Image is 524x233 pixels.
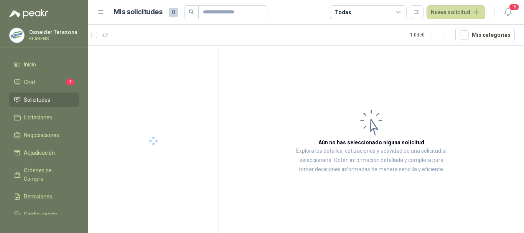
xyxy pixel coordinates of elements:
span: 18 [509,3,519,11]
span: Remisiones [24,192,52,201]
span: Adjudicación [24,149,55,157]
span: search [189,9,194,15]
h3: Aún no has seleccionado niguna solicitud [318,138,424,147]
a: Adjudicación [9,145,79,160]
p: Osnaider Tarazona [29,30,77,35]
a: Chat2 [9,75,79,89]
div: 1 - 0 de 0 [410,29,449,41]
button: Nueva solicitud [427,5,485,19]
span: Configuración [24,210,58,218]
button: 18 [501,5,515,19]
a: Configuración [9,207,79,221]
span: Licitaciones [24,113,52,122]
p: Explora los detalles, cotizaciones y actividad de una solicitud al seleccionarla. Obtén informaci... [295,147,447,174]
a: Licitaciones [9,110,79,125]
a: Órdenes de Compra [9,163,79,186]
h1: Mis solicitudes [114,7,163,18]
span: Negociaciones [24,131,59,139]
span: Solicitudes [24,96,50,104]
span: Chat [24,78,35,86]
span: Órdenes de Compra [24,166,72,183]
a: Inicio [9,57,79,72]
div: Todas [335,8,351,17]
a: Solicitudes [9,93,79,107]
span: 2 [66,79,74,85]
img: Company Logo [10,28,24,43]
a: Remisiones [9,189,79,204]
span: Inicio [24,60,36,69]
span: 0 [169,8,178,17]
a: Negociaciones [9,128,79,142]
button: Mís categorías [455,28,515,42]
p: KLARENS [29,36,77,41]
img: Logo peakr [9,9,48,18]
